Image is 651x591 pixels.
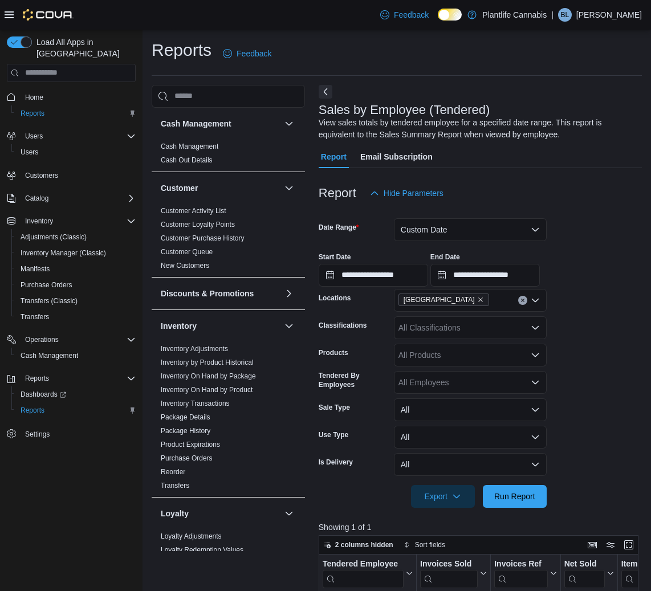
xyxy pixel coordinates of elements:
span: Reports [21,109,44,118]
span: Cash Out Details [161,156,213,165]
a: Feedback [218,42,276,65]
a: Reports [16,403,49,417]
a: Dashboards [16,388,71,401]
button: Display options [604,538,617,552]
button: Invoices Ref [494,559,556,588]
p: Showing 1 of 1 [319,521,642,533]
button: Keyboard shortcuts [585,538,599,552]
label: Date Range [319,223,359,232]
button: Settings [2,425,140,442]
span: Dashboards [21,390,66,399]
span: Transfers [16,310,136,324]
a: New Customers [161,262,209,270]
button: Enter fullscreen [622,538,636,552]
button: Reports [11,105,140,121]
a: Adjustments (Classic) [16,230,91,244]
a: Customer Purchase History [161,234,245,242]
p: Plantlife Cannabis [482,8,547,22]
a: Loyalty Redemption Values [161,546,243,554]
a: Inventory by Product Historical [161,358,254,366]
button: Inventory [2,213,140,229]
button: Reports [2,370,140,386]
button: Open list of options [531,296,540,305]
button: Customers [2,167,140,184]
span: Home [25,93,43,102]
a: Purchase Orders [161,454,213,462]
span: Reports [21,372,136,385]
button: Reports [11,402,140,418]
span: Email Subscription [360,145,433,168]
span: Users [25,132,43,141]
button: Users [11,144,140,160]
span: Hide Parameters [384,188,444,199]
span: Reports [25,374,49,383]
a: Transfers [16,310,54,324]
span: Inventory [25,217,53,226]
h3: Inventory [161,320,197,332]
span: Customer Activity List [161,206,226,215]
button: Open list of options [531,350,540,360]
a: Feedback [376,3,433,26]
span: Feedback [237,48,271,59]
button: Manifests [11,261,140,277]
span: Inventory Manager (Classic) [16,246,136,260]
button: Transfers [11,309,140,325]
h3: Report [319,186,356,200]
button: Customer [282,181,296,195]
a: Settings [21,427,54,441]
span: Cash Management [21,351,78,360]
span: Package Details [161,413,210,422]
span: Inventory Manager (Classic) [21,248,106,258]
button: Remove Calgary - University District from selection in this group [477,296,484,303]
button: Tendered Employee [323,559,413,588]
a: Customer Queue [161,248,213,256]
div: Tendered Employee [323,559,404,569]
div: Loyalty [152,529,305,561]
span: Settings [21,426,136,441]
div: Cash Management [152,140,305,172]
h3: Discounts & Promotions [161,288,254,299]
div: Net Sold [564,559,604,569]
a: Cash Management [161,142,218,150]
a: Home [21,91,48,104]
span: Transfers (Classic) [16,294,136,308]
a: Manifests [16,262,54,276]
h3: Cash Management [161,118,231,129]
span: Settings [25,430,50,439]
div: Invoices Ref [494,559,547,569]
a: Reorder [161,468,185,476]
div: Customer [152,204,305,277]
span: Manifests [21,264,50,274]
span: Users [16,145,136,159]
span: BL [561,8,569,22]
div: Invoices Sold [420,559,478,588]
button: Users [2,128,140,144]
span: Cash Management [161,142,218,151]
button: Loyalty [161,508,280,519]
button: Home [2,89,140,105]
button: Net Sold [564,559,613,588]
span: Catalog [25,194,48,203]
span: Reports [21,406,44,415]
span: Inventory Adjustments [161,344,228,353]
span: Adjustments (Classic) [16,230,136,244]
p: | [551,8,554,22]
span: Customers [25,171,58,180]
a: Reports [16,107,49,120]
button: Inventory [282,319,296,333]
input: Press the down key to open a popover containing a calendar. [319,264,428,287]
label: End Date [430,252,460,262]
input: Press the down key to open a popover containing a calendar. [430,264,540,287]
span: Users [21,148,38,157]
span: Purchase Orders [161,454,213,463]
button: 2 columns hidden [319,538,398,552]
button: Hide Parameters [365,182,448,205]
a: Customer Loyalty Points [161,221,235,229]
span: Users [21,129,136,143]
button: Customer [161,182,280,194]
button: Next [319,85,332,99]
span: Product Expirations [161,440,220,449]
span: Operations [25,335,59,344]
button: Inventory [161,320,280,332]
span: Transfers [21,312,49,321]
